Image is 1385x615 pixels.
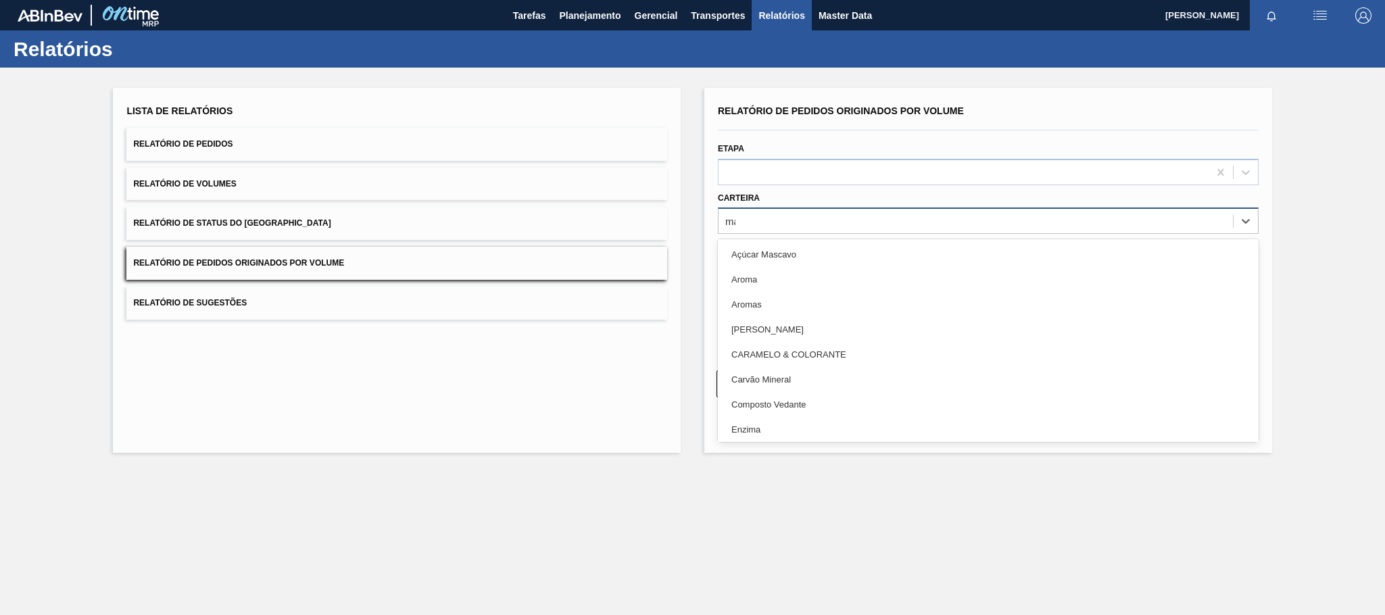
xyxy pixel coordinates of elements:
[758,7,804,24] span: Relatórios
[133,218,331,228] span: Relatório de Status do [GEOGRAPHIC_DATA]
[635,7,678,24] span: Gerencial
[716,370,981,397] button: Limpar
[1250,6,1293,25] button: Notificações
[718,342,1259,367] div: CARAMELO & COLORANTE
[133,179,236,189] span: Relatório de Volumes
[513,7,546,24] span: Tarefas
[126,287,667,320] button: Relatório de Sugestões
[718,193,760,203] label: Carteira
[126,168,667,201] button: Relatório de Volumes
[718,367,1259,392] div: Carvão Mineral
[126,105,233,116] span: Lista de Relatórios
[126,207,667,240] button: Relatório de Status do [GEOGRAPHIC_DATA]
[559,7,621,24] span: Planejamento
[133,139,233,149] span: Relatório de Pedidos
[718,144,744,153] label: Etapa
[126,128,667,161] button: Relatório de Pedidos
[819,7,872,24] span: Master Data
[718,392,1259,417] div: Composto Vedante
[718,242,1259,267] div: Açúcar Mascavo
[14,41,253,57] h1: Relatórios
[133,298,247,307] span: Relatório de Sugestões
[1312,7,1328,24] img: userActions
[1355,7,1371,24] img: Logout
[718,267,1259,292] div: Aroma
[718,105,964,116] span: Relatório de Pedidos Originados por Volume
[691,7,745,24] span: Transportes
[718,317,1259,342] div: [PERSON_NAME]
[133,258,344,268] span: Relatório de Pedidos Originados por Volume
[718,417,1259,442] div: Enzima
[126,247,667,280] button: Relatório de Pedidos Originados por Volume
[18,9,82,22] img: TNhmsLtSVTkK8tSr43FrP2fwEKptu5GPRR3wAAAABJRU5ErkJggg==
[718,292,1259,317] div: Aromas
